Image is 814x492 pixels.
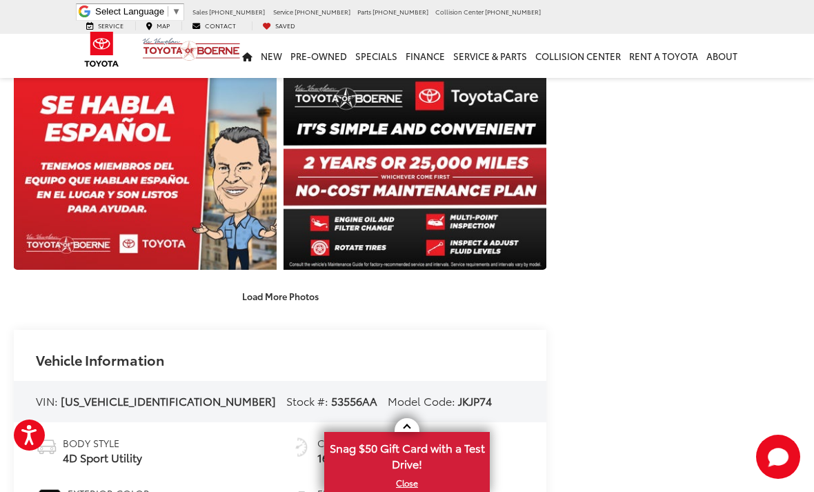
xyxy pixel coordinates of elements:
[209,7,265,16] span: [PHONE_NUMBER]
[295,7,350,16] span: [PHONE_NUMBER]
[273,7,293,16] span: Service
[76,27,128,72] img: Toyota
[36,393,58,409] span: VIN:
[192,7,208,16] span: Sales
[351,34,401,78] a: Specials
[238,34,257,78] a: Home
[449,34,531,78] a: Service & Parts: Opens in a new tab
[157,21,170,30] span: Map
[326,433,488,475] span: Snag $50 Gift Card with a Test Drive!
[257,34,286,78] a: New
[275,21,295,30] span: Saved
[14,72,277,270] a: Expand Photo 18
[286,393,328,409] span: Stock #:
[373,7,428,16] span: [PHONE_NUMBER]
[76,21,134,30] a: Service
[458,393,492,409] span: JKJP74
[756,435,800,479] button: Toggle Chat Window
[331,393,377,409] span: 53556AA
[388,393,455,409] span: Model Code:
[317,450,388,466] span: 16/21 MPG
[63,450,142,466] span: 4D Sport Utility
[756,435,800,479] svg: Start Chat
[95,6,164,17] span: Select Language
[95,6,181,17] a: Select Language​
[702,34,742,78] a: About
[625,34,702,78] a: Rent a Toyota
[36,352,164,367] h2: Vehicle Information
[181,21,246,30] a: Contact
[286,34,351,78] a: Pre-Owned
[63,436,142,450] span: Body Style
[172,6,181,17] span: ▼
[485,7,541,16] span: [PHONE_NUMBER]
[317,436,388,450] span: City/Highway
[290,436,312,458] img: Fuel Economy
[252,21,306,30] a: My Saved Vehicles
[98,21,123,30] span: Service
[531,34,625,78] a: Collision Center
[205,21,236,30] span: Contact
[135,21,180,30] a: Map
[435,7,484,16] span: Collision Center
[11,70,279,271] img: 2016 Jeep Wrangler Unlimited Sahara
[401,34,449,78] a: Finance
[142,37,241,61] img: Vic Vaughan Toyota of Boerne
[281,70,549,271] img: 2016 Jeep Wrangler Unlimited Sahara
[357,7,371,16] span: Parts
[61,393,276,409] span: [US_VEHICLE_IDENTIFICATION_NUMBER]
[232,284,328,308] button: Load More Photos
[284,72,546,270] a: Expand Photo 19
